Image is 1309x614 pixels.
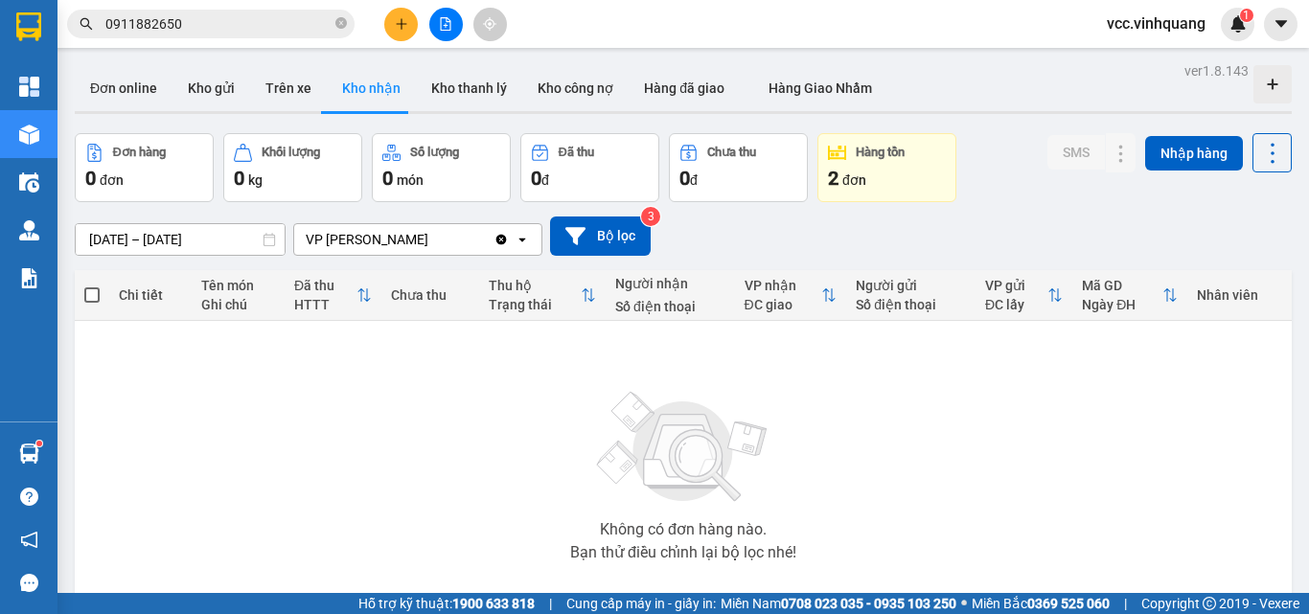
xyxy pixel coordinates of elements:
[439,17,452,31] span: file-add
[75,65,172,111] button: Đơn online
[600,522,767,537] div: Không có đơn hàng nào.
[690,172,698,188] span: đ
[856,278,966,293] div: Người gửi
[541,172,549,188] span: đ
[285,270,381,321] th: Toggle SortBy
[335,17,347,29] span: close-circle
[1091,11,1221,35] span: vcc.vinhquang
[372,133,511,202] button: Số lượng0món
[16,12,41,41] img: logo-vxr
[294,297,356,312] div: HTTT
[1082,297,1162,312] div: Ngày ĐH
[1253,65,1292,103] div: Tạo kho hàng mới
[327,65,416,111] button: Kho nhận
[1145,136,1243,171] button: Nhập hàng
[566,593,716,614] span: Cung cấp máy in - giấy in:
[550,216,651,256] button: Bộ lọc
[1124,593,1127,614] span: |
[615,276,725,291] div: Người nhận
[856,146,905,159] div: Hàng tồn
[76,224,285,255] input: Select a date range.
[100,172,124,188] span: đơn
[842,172,866,188] span: đơn
[172,65,250,111] button: Kho gửi
[113,146,166,159] div: Đơn hàng
[479,270,606,321] th: Toggle SortBy
[721,593,956,614] span: Miền Nam
[429,8,463,41] button: file-add
[1184,60,1249,81] div: ver 1.8.143
[1240,9,1253,22] sup: 1
[201,297,275,312] div: Ghi chú
[335,15,347,34] span: close-circle
[494,232,509,247] svg: Clear value
[248,172,263,188] span: kg
[531,167,541,190] span: 0
[234,167,244,190] span: 0
[1264,8,1298,41] button: caret-down
[745,297,822,312] div: ĐC giao
[382,167,393,190] span: 0
[75,133,214,202] button: Đơn hàng0đơn
[549,593,552,614] span: |
[976,270,1072,321] th: Toggle SortBy
[641,207,660,226] sup: 3
[473,8,507,41] button: aim
[416,65,522,111] button: Kho thanh lý
[629,65,740,111] button: Hàng đã giao
[817,133,956,202] button: Hàng tồn2đơn
[1082,278,1162,293] div: Mã GD
[105,13,332,34] input: Tìm tên, số ĐT hoặc mã đơn
[1197,287,1282,303] div: Nhân viên
[397,172,424,188] span: món
[587,380,779,514] img: svg+xml;base64,PHN2ZyBjbGFzcz0ibGlzdC1wbHVnX19zdmciIHhtbG5zPSJodHRwOi8vd3d3LnczLm9yZy8yMDAwL3N2Zy...
[745,278,822,293] div: VP nhận
[19,125,39,145] img: warehouse-icon
[1072,270,1187,321] th: Toggle SortBy
[1027,596,1110,611] strong: 0369 525 060
[985,278,1047,293] div: VP gửi
[769,80,872,96] span: Hàng Giao Nhầm
[201,278,275,293] div: Tên món
[985,297,1047,312] div: ĐC lấy
[19,443,39,464] img: warehouse-icon
[294,278,356,293] div: Đã thu
[358,593,535,614] span: Hỗ trợ kỹ thuật:
[1047,135,1105,170] button: SMS
[669,133,808,202] button: Chưa thu0đ
[1203,597,1216,610] span: copyright
[452,596,535,611] strong: 1900 633 818
[515,232,530,247] svg: open
[483,17,496,31] span: aim
[615,299,725,314] div: Số điện thoại
[119,287,182,303] div: Chi tiết
[707,146,756,159] div: Chưa thu
[395,17,408,31] span: plus
[961,600,967,607] span: ⚪️
[85,167,96,190] span: 0
[735,270,847,321] th: Toggle SortBy
[559,146,594,159] div: Đã thu
[570,545,796,560] div: Bạn thử điều chỉnh lại bộ lọc nhé!
[20,488,38,506] span: question-circle
[391,287,469,303] div: Chưa thu
[19,172,39,193] img: warehouse-icon
[522,65,629,111] button: Kho công nợ
[20,531,38,549] span: notification
[1243,9,1250,22] span: 1
[489,297,581,312] div: Trạng thái
[80,17,93,31] span: search
[856,297,966,312] div: Số điện thoại
[1273,15,1290,33] span: caret-down
[250,65,327,111] button: Trên xe
[19,77,39,97] img: dashboard-icon
[262,146,320,159] div: Khối lượng
[306,230,428,249] div: VP [PERSON_NAME]
[223,133,362,202] button: Khối lượng0kg
[19,268,39,288] img: solution-icon
[384,8,418,41] button: plus
[410,146,459,159] div: Số lượng
[972,593,1110,614] span: Miền Bắc
[19,220,39,240] img: warehouse-icon
[489,278,581,293] div: Thu hộ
